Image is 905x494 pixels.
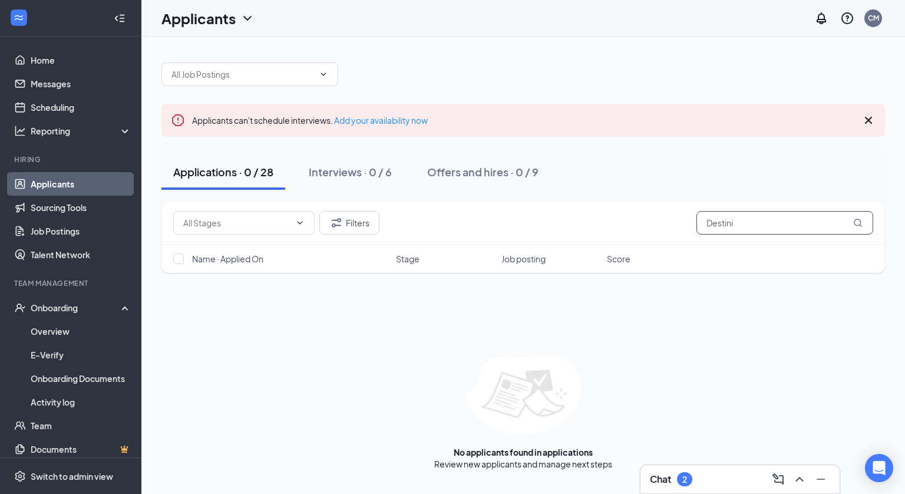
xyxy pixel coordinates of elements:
[454,446,593,458] div: No applicants found in applications
[31,125,132,137] div: Reporting
[192,115,428,126] span: Applicants can't schedule interviews.
[114,12,125,24] svg: Collapse
[696,211,873,235] input: Search in applications
[607,253,630,265] span: Score
[861,113,876,127] svg: Cross
[31,95,131,119] a: Scheduling
[790,470,809,489] button: ChevronUp
[173,164,273,179] div: Applications · 0 / 28
[319,70,328,79] svg: ChevronDown
[811,470,830,489] button: Minimize
[14,278,129,288] div: Team Management
[865,454,893,482] div: Open Intercom Messenger
[240,11,255,25] svg: ChevronDown
[31,390,131,414] a: Activity log
[769,470,788,489] button: ComposeMessage
[171,68,314,81] input: All Job Postings
[14,470,26,482] svg: Settings
[31,437,131,461] a: DocumentsCrown
[31,343,131,367] a: E-Verify
[31,302,121,314] div: Onboarding
[14,154,129,164] div: Hiring
[31,48,131,72] a: Home
[31,414,131,437] a: Team
[319,211,379,235] button: Filter Filters
[427,164,539,179] div: Offers and hires · 0 / 9
[31,196,131,219] a: Sourcing Tools
[501,253,546,265] span: Job posting
[682,475,687,485] div: 2
[31,367,131,390] a: Onboarding Documents
[466,355,581,434] img: empty-state
[853,218,863,228] svg: MagnifyingGlass
[14,302,26,314] svg: UserCheck
[868,13,879,23] div: CM
[650,473,671,486] h3: Chat
[396,253,420,265] span: Stage
[295,218,305,228] svg: ChevronDown
[771,472,785,486] svg: ComposeMessage
[329,216,343,230] svg: Filter
[31,219,131,243] a: Job Postings
[814,472,828,486] svg: Minimize
[13,12,25,24] svg: WorkstreamLogo
[334,115,428,126] a: Add your availability now
[31,320,131,343] a: Overview
[840,11,854,25] svg: QuestionInfo
[31,72,131,95] a: Messages
[814,11,828,25] svg: Notifications
[434,458,612,470] div: Review new applicants and manage next steps
[192,253,263,265] span: Name · Applied On
[14,125,26,137] svg: Analysis
[31,172,131,196] a: Applicants
[309,164,392,179] div: Interviews · 0 / 6
[161,8,236,28] h1: Applicants
[792,472,807,486] svg: ChevronUp
[31,243,131,266] a: Talent Network
[183,216,290,229] input: All Stages
[31,470,113,482] div: Switch to admin view
[171,113,185,127] svg: Error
